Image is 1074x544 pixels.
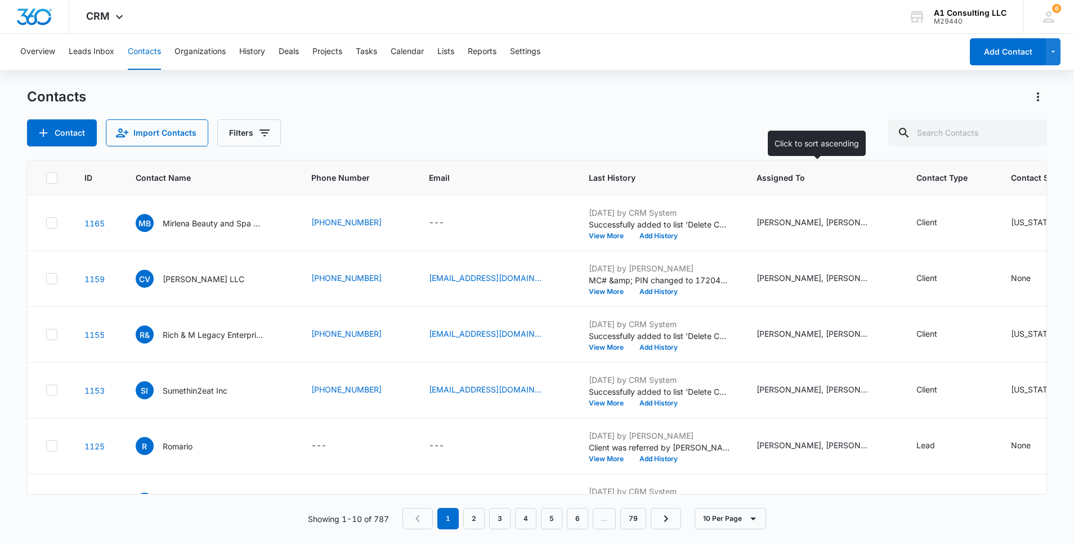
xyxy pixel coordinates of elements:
[632,456,686,462] button: Add History
[429,439,444,453] div: ---
[163,440,193,452] p: Romario
[589,207,730,219] p: [DATE] by CRM System
[510,34,540,70] button: Settings
[468,34,496,70] button: Reports
[84,330,105,340] a: Navigate to contact details page for Rich & M Legacy Enterprises LLC
[1011,328,1055,340] div: [US_STATE]
[429,328,562,341] div: Email - richandmlegacy@gmail.com - Select to Edit Field
[757,384,869,395] div: [PERSON_NAME], [PERSON_NAME], [PERSON_NAME], [PERSON_NAME], [PERSON_NAME], Quarterly Taxes, [PERS...
[84,274,105,284] a: Navigate to contact details page for Cristian VALENTIN LLC
[757,172,873,184] span: Assigned To
[589,442,730,453] p: Client was referred by [PERSON_NAME] He wants to use a PA company to operate his business and a [...
[620,508,646,529] a: Page 79
[69,34,114,70] button: Leads Inbox
[651,508,681,529] a: Next Page
[311,384,382,395] a: [PHONE_NUMBER]
[632,400,686,407] button: Add History
[970,38,1046,65] button: Add Contact
[136,214,284,232] div: Contact Name - Mirlena Beauty and Spa LLC - Select to Edit Field
[86,10,110,22] span: CRM
[489,508,511,529] a: Page 3
[239,34,265,70] button: History
[311,328,382,340] a: [PHONE_NUMBER]
[391,34,424,70] button: Calendar
[757,272,889,286] div: Assigned To - Arisa Sawyer, Israel Moreno, Jeannette Uribe, Laura Henry, Michelle Jackson, Quarte...
[1052,4,1061,13] span: 6
[27,119,97,146] button: Add Contact
[311,216,382,228] a: [PHONE_NUMBER]
[311,328,402,341] div: Phone Number - (609) 400-2304 - Select to Edit Field
[589,288,632,295] button: View More
[916,216,937,228] div: Client
[311,272,382,284] a: [PHONE_NUMBER]
[429,384,542,395] a: [EMAIL_ADDRESS][DOMAIN_NAME]
[757,216,869,228] div: [PERSON_NAME], [PERSON_NAME], [PERSON_NAME], [PERSON_NAME], [PERSON_NAME], Quarterly Taxes, [PERS...
[84,442,105,451] a: Navigate to contact details page for Romario
[136,214,154,232] span: MB
[916,328,937,340] div: Client
[136,270,154,288] span: CV
[84,386,105,395] a: Navigate to contact details page for Sumethin2eat Inc
[437,508,459,529] em: 1
[632,344,686,351] button: Add History
[589,386,730,398] p: Successfully added to list 'Delete Contact '.
[1011,439,1051,453] div: Contact Status - None - Select to Edit Field
[429,439,464,453] div: Email - - Select to Edit Field
[20,34,55,70] button: Overview
[27,88,86,105] h1: Contacts
[1052,4,1061,13] div: notifications count
[589,274,730,286] p: MC# &amp; PIN changed to 1720434.
[311,384,402,397] div: Phone Number - (551) 215-1342 - Select to Edit Field
[589,233,632,239] button: View More
[163,273,244,285] p: [PERSON_NAME] LLC
[589,330,730,342] p: Successfully added to list 'Delete Contact '.
[916,384,937,395] div: Client
[429,172,545,184] span: Email
[136,493,154,511] span: HL
[356,34,377,70] button: Tasks
[589,344,632,351] button: View More
[136,381,248,399] div: Contact Name - Sumethin2eat Inc - Select to Edit Field
[1011,216,1055,228] div: [US_STATE]
[916,272,937,284] div: Client
[84,172,92,184] span: ID
[589,374,730,386] p: [DATE] by CRM System
[429,384,562,397] div: Email - vanharper1124@gmail.com - Select to Edit Field
[757,272,869,284] div: [PERSON_NAME], [PERSON_NAME], [PERSON_NAME], [PERSON_NAME], [PERSON_NAME], Quarterly Taxes, [PERS...
[311,439,326,453] div: ---
[311,439,347,453] div: Phone Number - - Select to Edit Field
[589,262,730,274] p: [DATE] by [PERSON_NAME]
[757,439,869,451] div: [PERSON_NAME], [PERSON_NAME], [PERSON_NAME], [PERSON_NAME], [PERSON_NAME], Quarterly Taxes, [PERS...
[757,216,889,230] div: Assigned To - Arisa Sawyer, Israel Moreno, Jeannette Uribe, Laura Henry, Michelle Jackson, Quarte...
[695,508,766,529] button: 10 Per Page
[402,508,681,529] nav: Pagination
[916,439,955,453] div: Contact Type - Lead - Select to Edit Field
[1011,439,1031,451] div: None
[1011,384,1055,395] div: [US_STATE]
[217,119,281,146] button: Filters
[916,272,957,286] div: Contact Type - Client - Select to Edit Field
[174,34,226,70] button: Organizations
[934,17,1006,25] div: account id
[757,328,889,341] div: Assigned To - Arisa Sawyer, Israel Moreno, Jeannette Uribe, Laura Henry, Michelle Jackson, Quarte...
[1011,272,1031,284] div: None
[136,270,265,288] div: Contact Name - Cristian VALENTIN LLC - Select to Edit Field
[589,456,632,462] button: View More
[163,217,264,229] p: Mirlena Beauty and Spa LLC
[136,172,268,184] span: Contact Name
[128,34,161,70] button: Contacts
[136,325,154,344] span: R&
[136,437,154,455] span: R
[279,34,299,70] button: Deals
[757,439,889,453] div: Assigned To - Arisa Sawyer, Israel Moreno, Jeannette Uribe, Laura Henry, Michelle Jackson, Quarte...
[916,439,935,451] div: Lead
[916,216,957,230] div: Contact Type - Client - Select to Edit Field
[541,508,562,529] a: Page 5
[312,34,342,70] button: Projects
[768,131,866,156] div: Click to sort ascending
[84,219,105,228] a: Navigate to contact details page for Mirlena Beauty and Spa LLC
[429,216,464,230] div: Email - - Select to Edit Field
[589,485,730,497] p: [DATE] by CRM System
[429,272,562,286] div: Email - service@familyfreshlogistics.com - Select to Edit Field
[163,329,264,341] p: Rich & M Legacy Enterprises LLC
